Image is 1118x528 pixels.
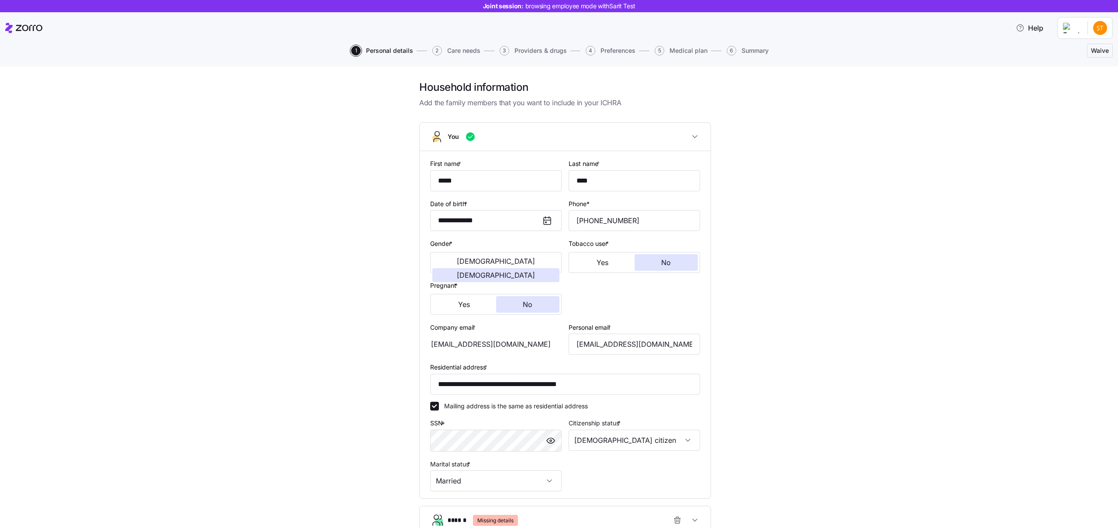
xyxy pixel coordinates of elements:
input: Email [569,334,700,355]
label: Date of birth [430,199,469,209]
input: Select marital status [430,470,562,491]
label: Phone* [569,199,590,209]
span: 3 [500,46,509,55]
label: Gender [430,239,454,248]
label: SSN [430,418,447,428]
a: 1Personal details [349,46,413,55]
span: Waive [1091,46,1109,55]
span: Preferences [600,48,635,54]
label: Residential address [430,362,489,372]
label: First name [430,159,463,169]
span: Providers & drugs [514,48,567,54]
label: Marital status [430,459,472,469]
span: Personal details [366,48,413,54]
img: 4087bb70eea1b8a921356f7725c84d44 [1093,21,1107,35]
span: Yes [458,301,470,308]
label: Tobacco user [569,239,611,248]
span: Medical plan [669,48,707,54]
span: [DEMOGRAPHIC_DATA] [457,258,535,265]
button: Waive [1087,44,1113,58]
span: Yes [597,259,608,266]
button: 5Medical plan [655,46,707,55]
span: 2 [432,46,442,55]
span: 5 [655,46,664,55]
span: Summary [742,48,769,54]
label: Personal email [569,323,613,332]
span: Joint session: [483,2,635,10]
button: 4Preferences [586,46,635,55]
button: 1Personal details [351,46,413,55]
span: Care needs [447,48,480,54]
span: Missing details [477,515,514,526]
button: 2Care needs [432,46,480,55]
span: 6 [727,46,736,55]
h1: Household information [419,80,711,94]
span: You [448,132,459,141]
span: No [523,301,532,308]
button: 3Providers & drugs [500,46,567,55]
label: Pregnant [430,281,459,290]
button: Help [1009,19,1050,37]
span: browsing employee mode with Sarit Test [525,2,635,10]
input: Phone [569,210,700,231]
div: You [420,151,711,499]
label: Last name [569,159,601,169]
button: You [420,123,711,151]
label: Company email [430,323,477,332]
button: 6Summary [727,46,769,55]
label: Citizenship status [569,418,622,428]
span: [DEMOGRAPHIC_DATA] [457,272,535,279]
input: Select citizenship status [569,430,700,451]
img: Employer logo [1063,23,1080,33]
span: No [661,259,671,266]
span: Help [1016,23,1043,33]
label: Mailing address is the same as residential address [439,402,588,411]
span: 1 [351,46,361,55]
span: Add the family members that you want to include in your ICHRA [419,97,711,108]
span: 4 [586,46,595,55]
